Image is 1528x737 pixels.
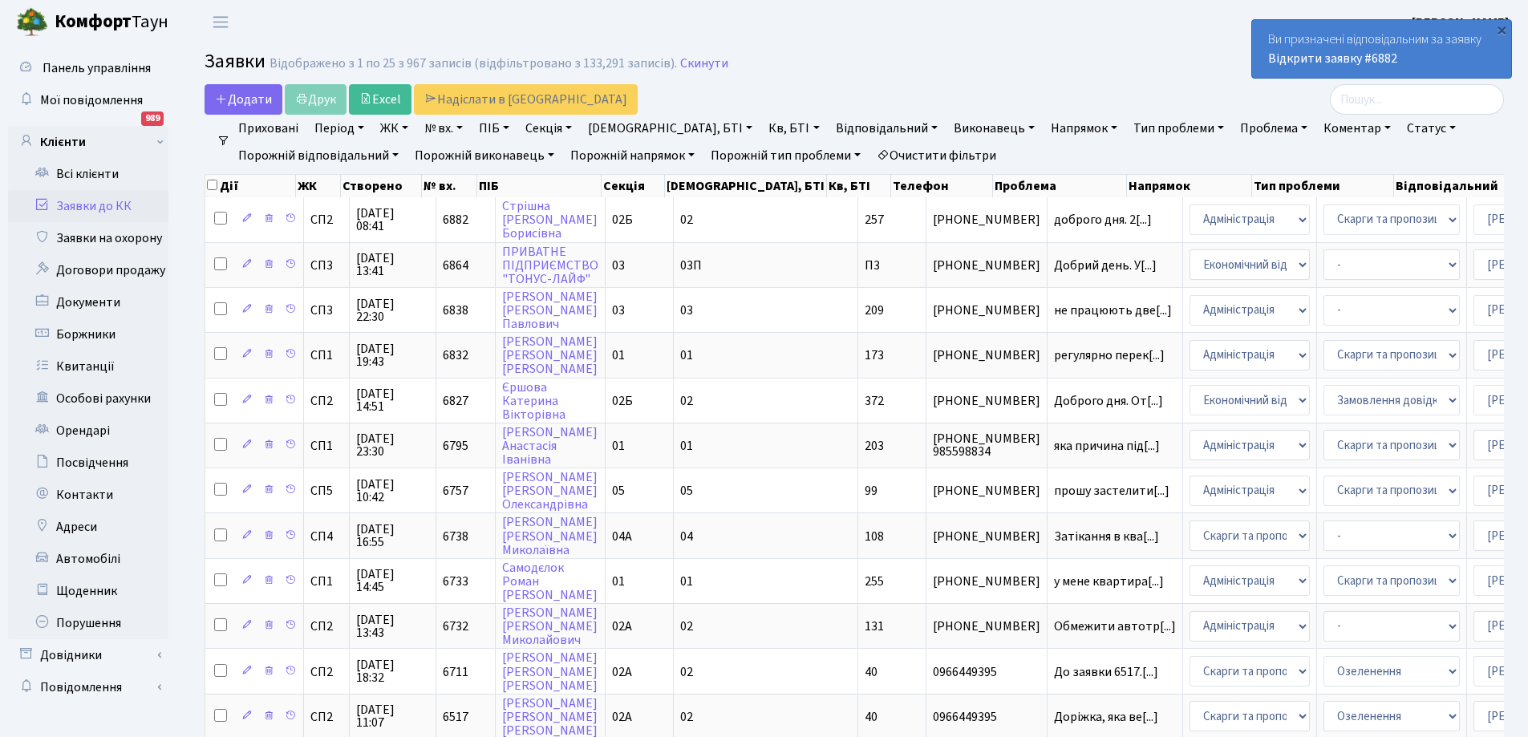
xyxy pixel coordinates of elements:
a: Особові рахунки [8,383,168,415]
span: СП5 [310,484,342,497]
a: Клієнти [8,126,168,158]
span: 6738 [443,528,468,545]
span: СП1 [310,439,342,452]
input: Пошук... [1330,84,1504,115]
th: Телефон [891,175,994,197]
a: Кв, БТІ [762,115,825,142]
th: Проблема [993,175,1126,197]
span: 05 [680,482,693,500]
a: Порожній відповідальний [232,142,405,169]
span: 6517 [443,708,468,726]
th: Кв, БТІ [827,175,890,197]
a: Мої повідомлення989 [8,84,168,116]
a: Орендарі [8,415,168,447]
span: 257 [865,211,884,229]
a: Порожній виконавець [408,142,561,169]
span: 6827 [443,392,468,410]
span: Затікання в ква[...] [1054,528,1159,545]
span: [PHONE_NUMBER] [933,530,1040,543]
span: [PHONE_NUMBER] [933,304,1040,317]
span: 04 [680,528,693,545]
span: 01 [612,437,625,455]
span: [DATE] 10:42 [356,478,429,504]
a: Проблема [1234,115,1314,142]
a: Повідомлення [8,671,168,703]
span: не працюють две[...] [1054,302,1172,319]
a: Довідники [8,639,168,671]
span: Добрий день. У[...] [1054,257,1157,274]
a: Скинути [680,56,728,71]
a: Заявки до КК [8,190,168,222]
span: [PHONE_NUMBER] [933,484,1040,497]
span: [PHONE_NUMBER] [933,349,1040,362]
span: доброго дня. 2[...] [1054,211,1152,229]
a: [PERSON_NAME][PERSON_NAME]Олександрівна [502,468,598,513]
th: Дії [205,175,296,197]
a: Приховані [232,115,305,142]
a: Стрішна[PERSON_NAME]Борисівна [502,197,598,242]
span: 203 [865,437,884,455]
a: Панель управління [8,52,168,84]
span: [DATE] 18:32 [356,658,429,684]
span: 02 [680,618,693,635]
a: № вх. [418,115,469,142]
span: СП2 [310,395,342,407]
th: Секція [602,175,665,197]
a: Посвідчення [8,447,168,479]
a: Адреси [8,511,168,543]
span: СП1 [310,575,342,588]
span: 02А [612,663,632,681]
span: 173 [865,346,884,364]
b: [PERSON_NAME] [1412,14,1509,31]
span: СП2 [310,213,342,226]
a: Очистити фільтри [870,142,1003,169]
a: Напрямок [1044,115,1124,142]
span: [DATE] 13:41 [356,252,429,277]
span: 02Б [612,211,633,229]
span: [PHONE_NUMBER] [933,395,1040,407]
span: СП4 [310,530,342,543]
span: 6864 [443,257,468,274]
a: [PERSON_NAME]АнастасіяІванівна [502,423,598,468]
span: 131 [865,618,884,635]
a: Виконавець [947,115,1041,142]
span: Таун [55,9,168,36]
span: яка причина під[...] [1054,437,1160,455]
span: Додати [215,91,272,108]
span: Заявки [205,47,265,75]
span: [DATE] 16:55 [356,523,429,549]
span: 6795 [443,437,468,455]
a: Боржники [8,318,168,350]
span: Обмежити автотр[...] [1054,618,1176,635]
th: № вх. [422,175,478,197]
span: 05 [612,482,625,500]
span: СП2 [310,666,342,678]
th: Створено [341,175,422,197]
span: СП3 [310,259,342,272]
div: Відображено з 1 по 25 з 967 записів (відфільтровано з 133,291 записів). [270,56,677,71]
span: [DATE] 08:41 [356,207,429,233]
a: [PERSON_NAME] [1412,13,1509,32]
a: Секція [519,115,578,142]
span: 02 [680,211,693,229]
span: 02 [680,663,693,681]
span: Доброго дня. От[...] [1054,392,1163,410]
a: [PERSON_NAME][PERSON_NAME]Павлович [502,288,598,333]
a: Порожній тип проблеми [704,142,867,169]
span: 372 [865,392,884,410]
div: Ви призначені відповідальним за заявку [1252,20,1511,78]
th: ЖК [296,175,341,197]
a: Квитанції [8,350,168,383]
a: ПІБ [472,115,516,142]
a: Коментар [1317,115,1397,142]
span: [DATE] 14:51 [356,387,429,413]
a: Порожній напрямок [564,142,701,169]
a: Контакти [8,479,168,511]
span: 02А [612,708,632,726]
span: 0966449395 [933,711,1040,723]
span: 01 [612,573,625,590]
span: 6838 [443,302,468,319]
a: Порушення [8,607,168,639]
a: ЄршоваКатеринаВікторівна [502,379,565,423]
th: Тип проблеми [1252,175,1395,197]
